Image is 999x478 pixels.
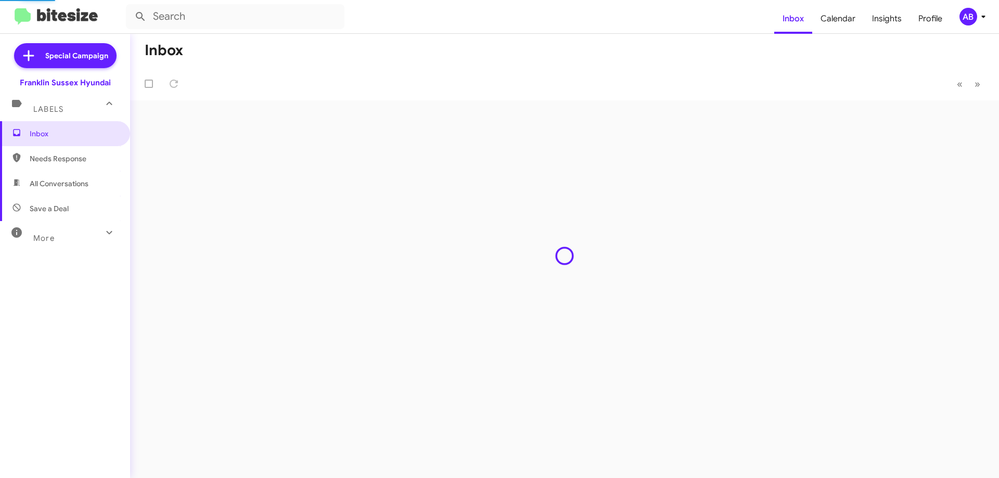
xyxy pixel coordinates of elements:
span: Needs Response [30,153,118,164]
input: Search [126,4,344,29]
a: Insights [864,4,910,34]
div: Franklin Sussex Hyundai [20,77,111,88]
span: Inbox [30,128,118,139]
a: Profile [910,4,951,34]
button: Next [968,73,987,95]
a: Special Campaign [14,43,117,68]
div: AB [959,8,977,25]
h1: Inbox [145,42,183,59]
button: AB [951,8,988,25]
span: Special Campaign [45,50,108,61]
span: » [975,77,980,91]
span: More [33,234,55,243]
span: All Conversations [30,178,88,189]
a: Inbox [774,4,812,34]
button: Previous [951,73,969,95]
span: Save a Deal [30,203,69,214]
a: Calendar [812,4,864,34]
span: Labels [33,105,63,114]
nav: Page navigation example [951,73,987,95]
span: « [957,77,963,91]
